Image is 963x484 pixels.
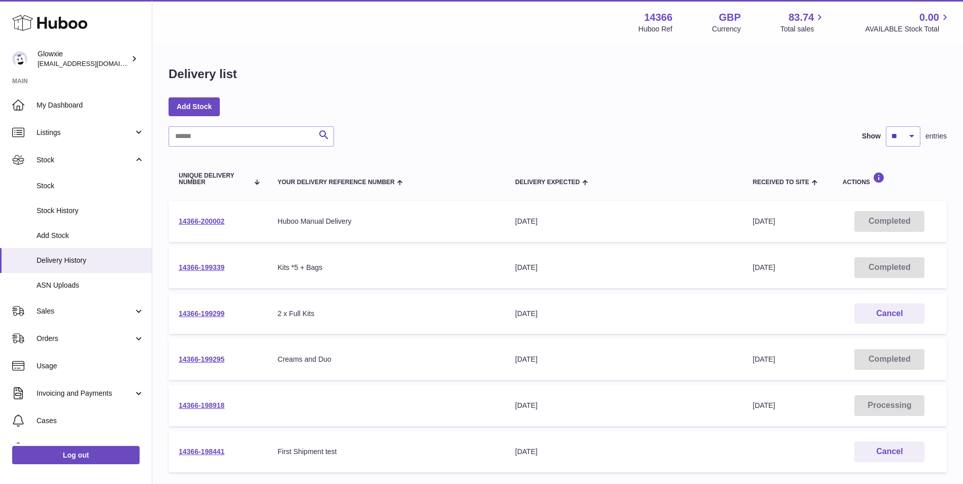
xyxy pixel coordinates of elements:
[37,306,134,316] span: Sales
[753,355,775,363] span: [DATE]
[37,231,144,240] span: Add Stock
[37,334,134,343] span: Orders
[919,11,939,24] span: 0.00
[37,361,144,371] span: Usage
[37,256,144,265] span: Delivery History
[278,217,495,226] div: Huboo Manual Delivery
[179,447,224,456] a: 14366-198441
[515,263,733,272] div: [DATE]
[37,281,144,290] span: ASN Uploads
[38,59,149,67] span: [EMAIL_ADDRESS][DOMAIN_NAME]
[515,309,733,319] div: [DATE]
[169,66,237,82] h1: Delivery list
[37,416,144,426] span: Cases
[780,11,825,34] a: 83.74 Total sales
[278,263,495,272] div: Kits *5 + Bags
[37,181,144,191] span: Stock
[753,263,775,271] span: [DATE]
[37,128,134,137] span: Listings
[278,179,395,186] span: Your Delivery Reference Number
[179,401,224,409] a: 14366-198918
[644,11,673,24] strong: 14366
[753,179,809,186] span: Received to Site
[753,401,775,409] span: [DATE]
[12,446,140,464] a: Log out
[753,217,775,225] span: [DATE]
[780,24,825,34] span: Total sales
[38,49,129,68] div: Glowxie
[179,309,224,318] a: 14366-199299
[179,172,248,186] span: Unique Delivery Number
[37,155,134,165] span: Stock
[37,389,134,398] span: Invoicing and Payments
[925,131,947,141] span: entries
[788,11,814,24] span: 83.74
[515,447,733,457] div: [DATE]
[719,11,741,24] strong: GBP
[278,309,495,319] div: 2 x Full Kits
[854,441,924,462] button: Cancel
[179,355,224,363] a: 14366-199295
[843,172,937,186] div: Actions
[278,355,495,364] div: Creams and Duo
[854,303,924,324] button: Cancel
[515,355,733,364] div: [DATE]
[862,131,881,141] label: Show
[712,24,741,34] div: Currency
[37,206,144,216] span: Stock History
[639,24,673,34] div: Huboo Ref
[12,51,27,66] img: internalAdmin-14366@internal.huboo.com
[515,401,733,410] div: [DATE]
[515,179,580,186] span: Delivery Expected
[179,263,224,271] a: 14366-199339
[37,100,144,110] span: My Dashboard
[865,11,951,34] a: 0.00 AVAILABLE Stock Total
[515,217,733,226] div: [DATE]
[169,97,220,116] a: Add Stock
[278,447,495,457] div: First Shipment test
[179,217,224,225] a: 14366-200002
[865,24,951,34] span: AVAILABLE Stock Total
